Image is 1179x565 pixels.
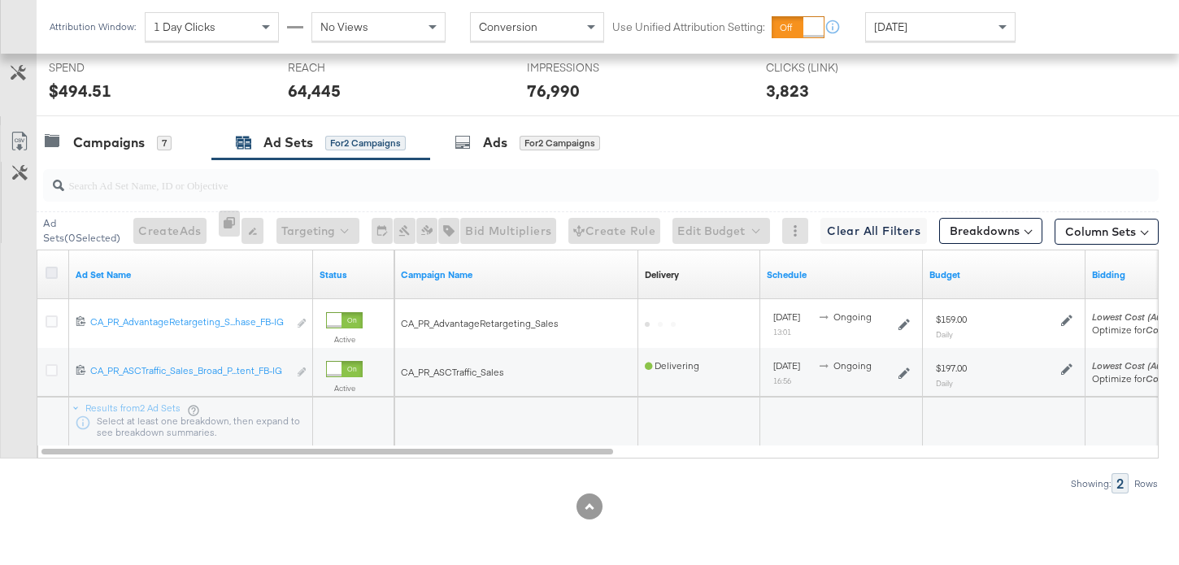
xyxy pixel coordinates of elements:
div: 2 [1112,473,1129,493]
span: CA_PR_ASCTraffic_Sales [401,366,504,378]
button: Column Sets [1055,219,1159,245]
span: Delivering [645,359,699,372]
button: Breakdowns [939,218,1042,244]
input: Search Ad Set Name, ID or Objective [64,163,1059,194]
div: $159.00 [936,313,967,326]
span: ongoing [833,311,872,323]
div: Rows [1133,478,1159,489]
div: 76,990 [527,79,580,102]
span: 1 Day Clicks [154,20,215,34]
div: Ad Sets [263,133,313,152]
div: 3,823 [766,79,809,102]
span: Conversion [479,20,537,34]
div: Campaigns [73,133,145,152]
div: Ad Sets ( 0 Selected) [43,216,121,246]
a: Shows the current state of your Ad Set. [320,268,388,281]
div: CA_PR_AdvantageRetargeting_S...hase_FB-IG [90,315,288,328]
div: CA_PR_ASCTraffic_Sales_Broad_P...tent_FB-IG [90,364,288,377]
span: CA_PR_AdvantageRetargeting_Sales [401,317,559,329]
span: CLICKS (LINK) [766,60,888,76]
label: Use Unified Attribution Setting: [612,20,765,35]
div: Delivery [645,268,679,281]
a: Your Ad Set name. [76,268,307,281]
span: REACH [288,60,410,76]
sub: Daily [936,329,953,339]
a: Shows when your Ad Set is scheduled to deliver. [767,268,916,281]
a: Reflects the ability of your Ad Set to achieve delivery based on ad states, schedule and budget. [645,268,679,281]
span: ongoing [833,359,872,372]
div: $494.51 [49,79,111,102]
div: 64,445 [288,79,341,102]
div: for 2 Campaigns [325,136,406,150]
span: SPEND [49,60,171,76]
div: Attribution Window: [49,21,137,33]
div: Showing: [1070,478,1112,489]
label: Active [326,383,363,393]
div: 7 [157,136,172,150]
sub: 16:56 [773,376,791,385]
button: Clear All Filters [820,218,927,244]
span: Clear All Filters [827,221,920,241]
div: $197.00 [936,362,967,375]
span: IMPRESSIONS [527,60,649,76]
a: CA_PR_AdvantageRetargeting_S...hase_FB-IG [90,315,288,332]
span: [DATE] [773,311,800,323]
a: Shows the current budget of Ad Set. [929,268,1079,281]
span: No Views [320,20,368,34]
div: Ads [483,133,507,152]
sub: 13:01 [773,327,791,337]
span: [DATE] [874,20,907,34]
a: CA_PR_ASCTraffic_Sales_Broad_P...tent_FB-IG [90,364,288,381]
div: for 2 Campaigns [520,136,600,150]
span: [DATE] [773,359,800,372]
div: 0 [219,211,242,252]
sub: Daily [936,378,953,388]
label: Active [326,334,363,345]
a: Your campaign name. [401,268,632,281]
